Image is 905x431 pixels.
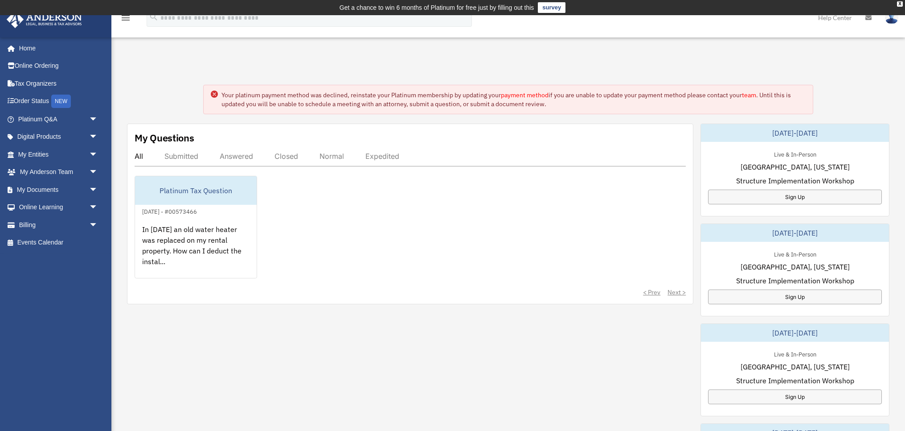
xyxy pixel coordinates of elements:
a: survey [538,2,565,13]
span: [GEOGRAPHIC_DATA], [US_STATE] [741,261,850,272]
div: [DATE] - #00573466 [135,206,204,215]
a: Online Learningarrow_drop_down [6,199,111,216]
a: Sign Up [708,190,882,204]
a: Platinum Q&Aarrow_drop_down [6,110,111,128]
a: Tax Organizers [6,75,111,92]
a: Order StatusNEW [6,92,111,111]
span: arrow_drop_down [89,181,107,199]
img: Anderson Advisors Platinum Portal [4,11,85,28]
a: My Documentsarrow_drop_down [6,181,111,199]
span: [GEOGRAPHIC_DATA], [US_STATE] [741,361,850,372]
a: Billingarrow_drop_down [6,216,111,234]
div: Expedited [365,152,399,161]
div: Submitted [164,152,198,161]
div: close [897,1,903,7]
a: team [742,91,756,99]
i: menu [120,12,131,23]
div: In [DATE] an old water heater was replaced on my rental property. How can I deduct the instal... [135,217,257,286]
span: Structure Implementation Workshop [736,375,854,386]
div: Live & In-Person [767,149,823,158]
a: Online Ordering [6,57,111,75]
span: Structure Implementation Workshop [736,275,854,286]
div: Platinum Tax Question [135,176,257,205]
div: [DATE]-[DATE] [701,224,889,242]
a: My Anderson Teamarrow_drop_down [6,163,111,181]
a: menu [120,16,131,23]
div: Live & In-Person [767,349,823,358]
i: search [149,12,159,22]
div: Live & In-Person [767,249,823,258]
span: arrow_drop_down [89,145,107,164]
div: All [135,152,143,161]
div: Your platinum payment method was declined, reinstate your Platinum membership by updating your if... [221,91,806,108]
img: User Pic [885,11,898,24]
div: Normal [319,152,344,161]
span: [GEOGRAPHIC_DATA], [US_STATE] [741,162,850,172]
div: Get a chance to win 6 months of Platinum for free just by filling out this [340,2,534,13]
span: arrow_drop_down [89,163,107,182]
a: Platinum Tax Question[DATE] - #00573466In [DATE] an old water heater was replaced on my rental pr... [135,176,257,278]
a: Home [6,39,107,57]
span: arrow_drop_down [89,199,107,217]
a: Sign Up [708,390,882,404]
div: My Questions [135,131,194,145]
div: NEW [51,95,71,108]
a: Digital Productsarrow_drop_down [6,128,111,146]
a: Events Calendar [6,234,111,252]
div: [DATE]-[DATE] [701,124,889,142]
div: Closed [274,152,298,161]
a: My Entitiesarrow_drop_down [6,145,111,163]
span: arrow_drop_down [89,110,107,128]
span: arrow_drop_down [89,128,107,146]
div: Answered [220,152,253,161]
span: Structure Implementation Workshop [736,175,854,186]
a: Sign Up [708,290,882,304]
div: [DATE]-[DATE] [701,324,889,342]
a: payment method [501,91,549,99]
span: arrow_drop_down [89,216,107,234]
